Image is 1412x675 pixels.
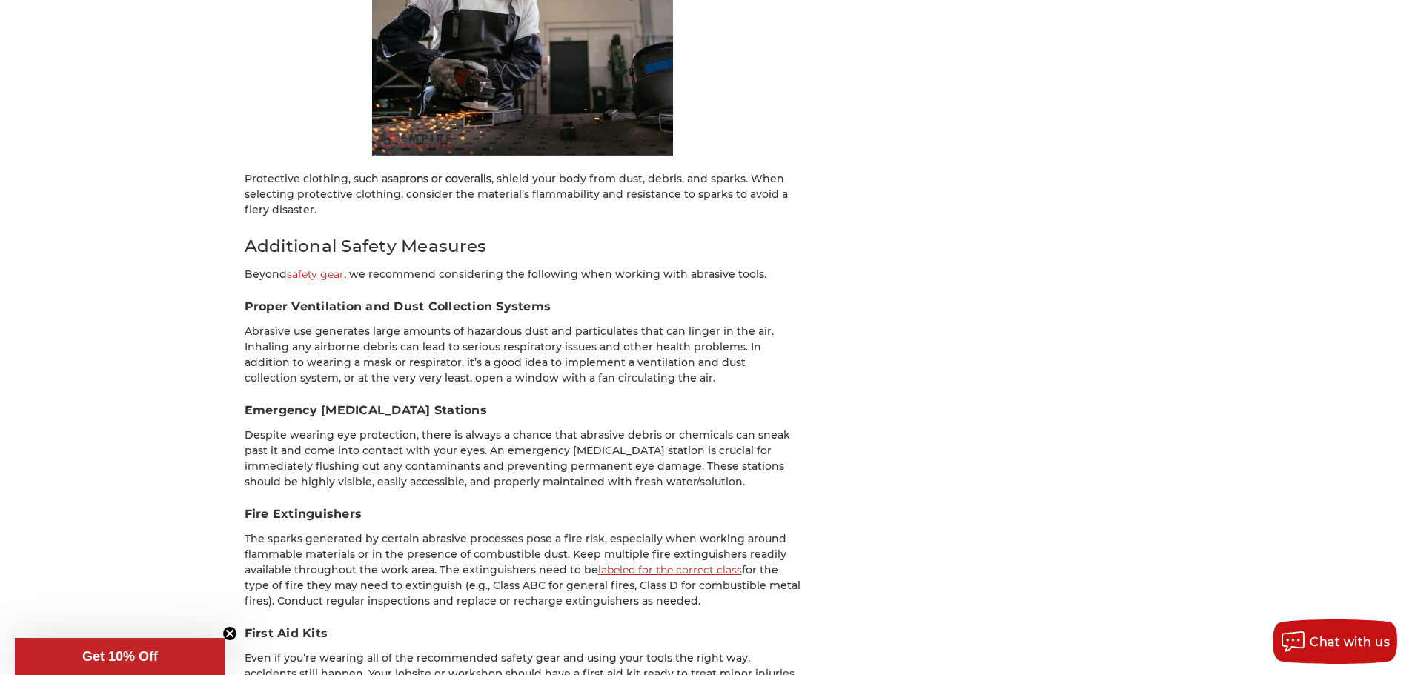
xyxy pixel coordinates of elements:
[245,428,801,490] p: Despite wearing eye protection, there is always a chance that abrasive debris or chemicals can sn...
[245,402,801,419] h3: Emergency [MEDICAL_DATA] Stations
[245,324,801,386] p: Abrasive use generates large amounts of hazardous dust and particulates that can linger in the ai...
[245,531,801,609] p: The sparks generated by certain abrasive processes pose a fire risk, especially when working arou...
[1273,619,1397,664] button: Chat with us
[245,267,801,282] p: Beyond , we recommend considering the following when working with abrasive tools.
[393,172,491,185] strong: aprons or coveralls
[222,626,237,641] button: Close teaser
[245,625,801,642] h3: First Aid Kits
[245,505,801,523] h3: Fire Extinguishers
[287,267,344,281] a: safety gear
[15,638,225,675] div: Get 10% OffClose teaser
[598,563,742,576] a: labeled for the correct class
[82,649,158,664] span: Get 10% Off
[245,233,801,259] h2: Additional Safety Measures
[245,298,801,316] h3: Proper Ventilation and Dust Collection Systems
[1310,635,1390,649] span: Chat with us
[245,171,801,218] p: Protective clothing, such as , shield your body from dust, debris, and sparks. When selecting pro...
